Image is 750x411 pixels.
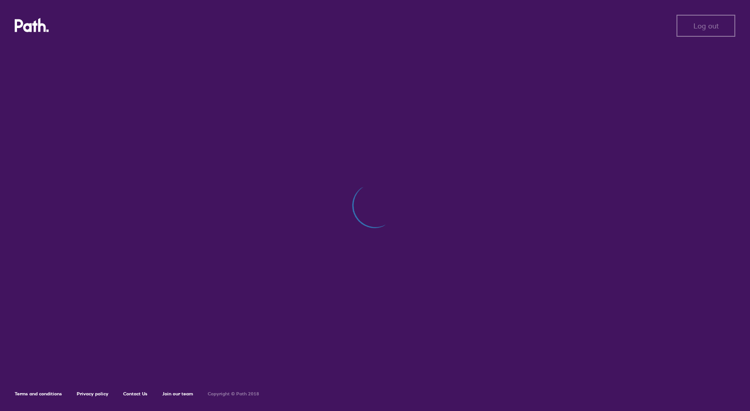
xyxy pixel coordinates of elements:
[693,22,719,30] span: Log out
[676,15,735,37] button: Log out
[208,391,259,397] h6: Copyright © Path 2018
[77,391,108,397] a: Privacy policy
[123,391,148,397] a: Contact Us
[15,391,62,397] a: Terms and conditions
[162,391,193,397] a: Join our team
